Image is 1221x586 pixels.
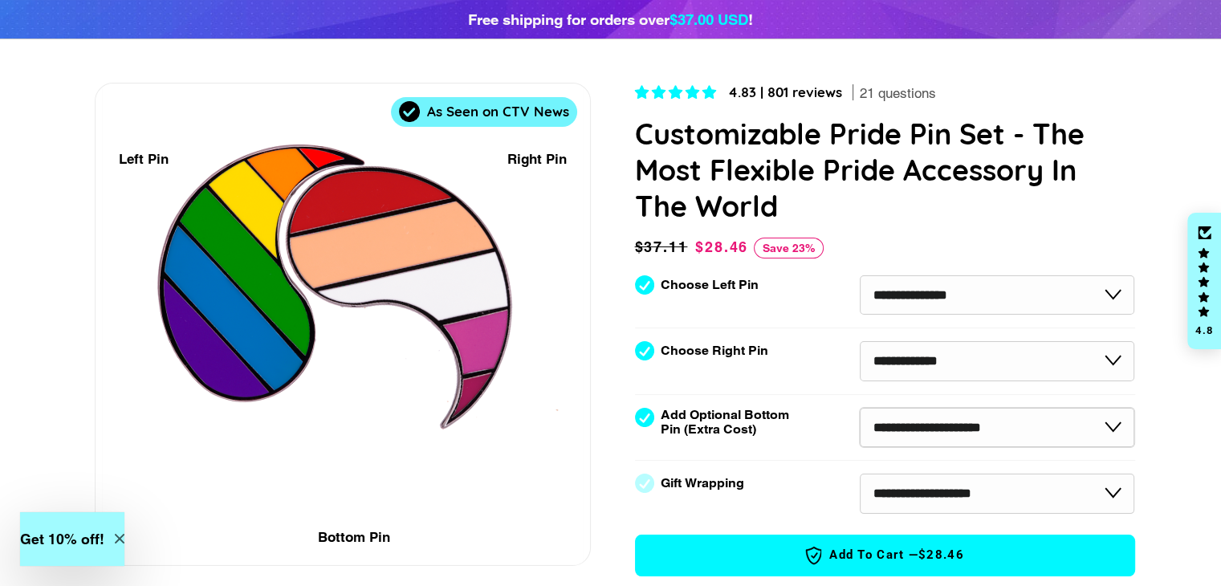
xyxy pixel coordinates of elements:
[635,535,1135,576] button: Add to Cart —$28.46
[918,547,964,564] span: $28.46
[670,10,748,28] span: $37.00 USD
[661,344,768,358] label: Choose Right Pin
[1195,325,1214,336] div: 4.8
[507,149,567,170] div: Right Pin
[635,84,720,100] span: 4.83 stars
[635,236,692,258] span: $37.11
[96,83,590,565] div: 1 / 7
[468,8,753,31] div: Free shipping for orders over !
[728,83,842,100] span: 4.83 | 801 reviews
[754,238,824,258] span: Save 23%
[318,527,390,548] div: Bottom Pin
[661,278,759,292] label: Choose Left Pin
[119,149,169,170] div: Left Pin
[695,238,748,255] span: $28.46
[660,545,1110,566] span: Add to Cart —
[860,84,936,104] span: 21 questions
[635,116,1135,224] h1: Customizable Pride Pin Set - The Most Flexible Pride Accessory In The World
[1187,213,1221,349] div: Click to open Judge.me floating reviews tab
[661,408,796,437] label: Add Optional Bottom Pin (Extra Cost)
[661,476,744,490] label: Gift Wrapping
